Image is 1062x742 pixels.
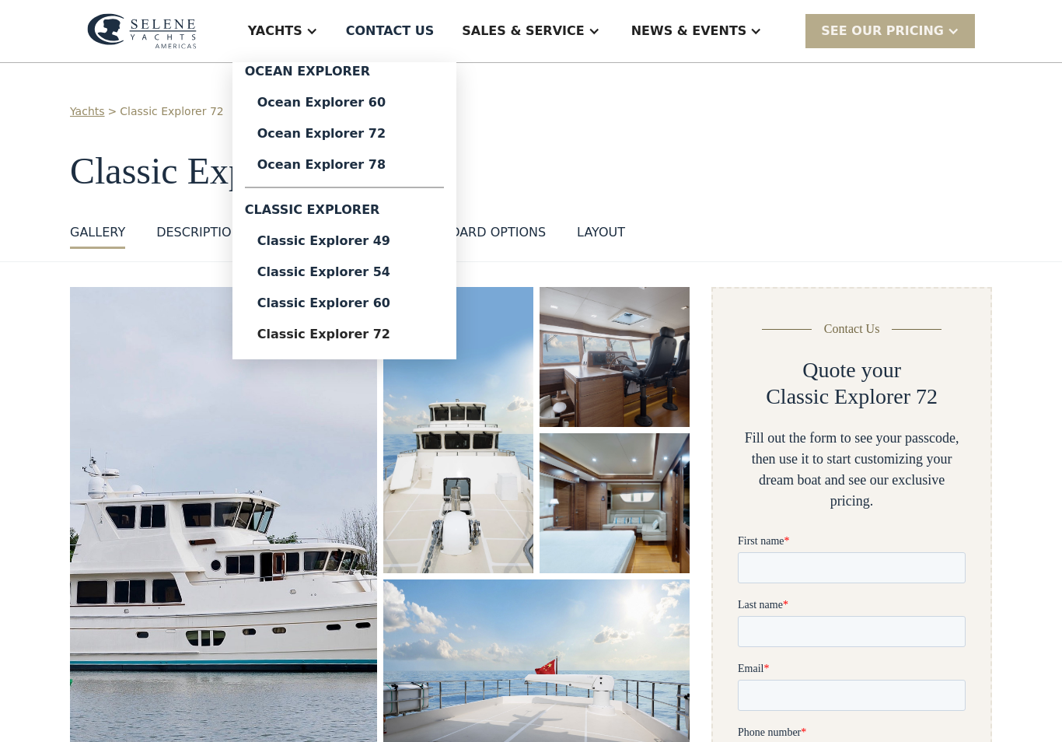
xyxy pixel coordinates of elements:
h1: Classic Explorer 72 [70,151,992,192]
a: Classic Explorer 49 [245,226,444,257]
div: layout [577,223,625,242]
a: Ocean Explorer 78 [245,149,444,180]
div: Ocean Explorer 78 [257,159,431,171]
div: Ocean Explorer 72 [257,128,431,140]
div: Sales & Service [462,22,584,40]
div: Contact US [346,22,435,40]
img: Luxury trawler yacht interior featuring a spacious cabin with a comfortable bed, modern sofa, and... [540,433,690,573]
div: Classic Explorer 72 [257,328,431,341]
div: Ocean Explorer [245,62,444,87]
a: standard options [418,223,547,249]
a: DESCRIPTION [156,223,240,249]
h2: Classic Explorer 72 [766,383,938,410]
a: open lightbox [540,433,690,573]
input: I want to subscribe to your Newsletter.Unsubscribe any time by clicking the link at the bottom of... [4,698,16,710]
a: Yachts [70,103,105,120]
a: Ocean Explorer 60 [245,87,444,118]
a: Classic Explorer 72 [245,319,444,350]
div: SEE Our Pricing [821,22,944,40]
a: GALLERY [70,223,125,249]
img: logo [87,13,197,49]
strong: I want to subscribe to your Newsletter. [4,701,145,726]
div: SEE Our Pricing [805,14,975,47]
div: Contact Us [824,320,880,338]
span: We respect your time - only the good stuff, never spam. [2,597,211,625]
strong: Yes, I’d like to receive SMS updates. [20,649,189,661]
a: open lightbox [383,287,533,573]
div: Fill out the form to see your passcode, then use it to start customizing your dream boat and see ... [738,428,966,512]
h2: Quote your [802,357,901,383]
nav: Yachts [232,62,456,359]
div: DESCRIPTION [156,223,240,242]
a: Classic Explorer 72 [120,103,223,120]
div: News & EVENTS [631,22,747,40]
a: Classic Explorer 60 [245,288,444,319]
div: Classic Explorer [245,194,444,226]
span: Unsubscribe any time by clicking the link at the bottom of any message [4,701,218,740]
a: open lightbox [540,287,690,427]
span: Tick the box below to receive occasional updates, exclusive offers, and VIP access via text message. [2,546,225,587]
a: layout [577,223,625,249]
div: standard options [418,223,547,242]
a: Ocean Explorer 72 [245,118,444,149]
div: > [108,103,117,120]
div: Classic Explorer 49 [257,235,431,247]
span: Reply STOP to unsubscribe at any time. [4,649,215,675]
input: Yes, I’d like to receive SMS updates.Reply STOP to unsubscribe at any time. [4,646,16,659]
div: Ocean Explorer 60 [257,96,431,109]
div: Yachts [248,22,302,40]
div: Classic Explorer 54 [257,266,431,278]
div: Classic Explorer 60 [257,297,431,310]
a: Classic Explorer 54 [245,257,444,288]
div: GALLERY [70,223,125,242]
